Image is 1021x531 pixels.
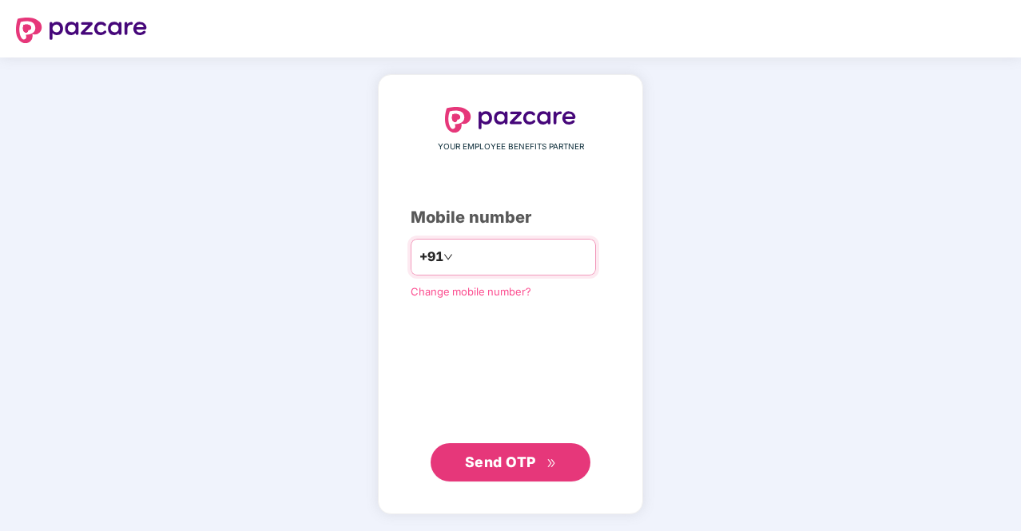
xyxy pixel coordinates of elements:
button: Send OTPdouble-right [431,443,590,481]
div: Mobile number [411,205,610,230]
a: Change mobile number? [411,285,531,298]
span: +91 [419,247,443,267]
span: Send OTP [465,454,536,470]
img: logo [445,107,576,133]
img: logo [16,18,147,43]
span: YOUR EMPLOYEE BENEFITS PARTNER [438,141,584,153]
span: down [443,252,453,262]
span: double-right [546,458,557,469]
